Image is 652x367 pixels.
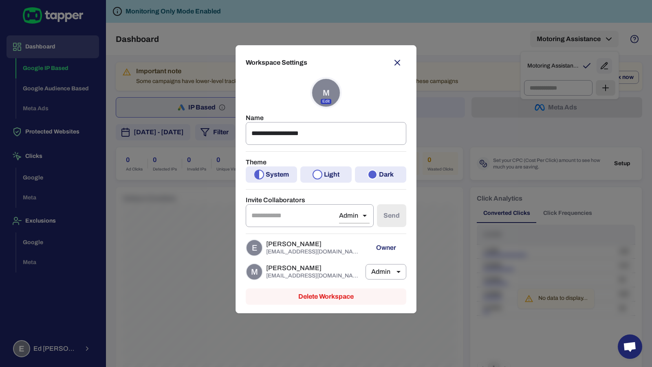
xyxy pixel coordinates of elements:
[266,248,362,256] p: [EMAIL_ADDRESS][DOMAIN_NAME]
[366,260,406,283] div: Admin
[311,78,341,107] button: MEdit
[339,209,370,222] div: Admin
[246,54,406,72] h2: Workspace Settings
[355,166,406,183] button: Dark
[266,264,362,272] span: [PERSON_NAME]
[266,272,362,280] p: [EMAIL_ADDRESS][DOMAIN_NAME]
[246,263,263,280] div: M
[366,237,406,258] p: Owner
[266,240,362,248] span: [PERSON_NAME]
[311,78,341,107] div: M
[246,288,406,305] button: Delete Workspace
[321,99,331,104] p: Edit
[300,166,352,183] button: Light
[246,239,263,256] div: E
[246,196,406,204] p: Invite Collaborators
[246,158,406,166] p: Theme
[246,114,406,122] p: Name
[246,166,297,183] button: System
[618,334,642,359] div: Open chat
